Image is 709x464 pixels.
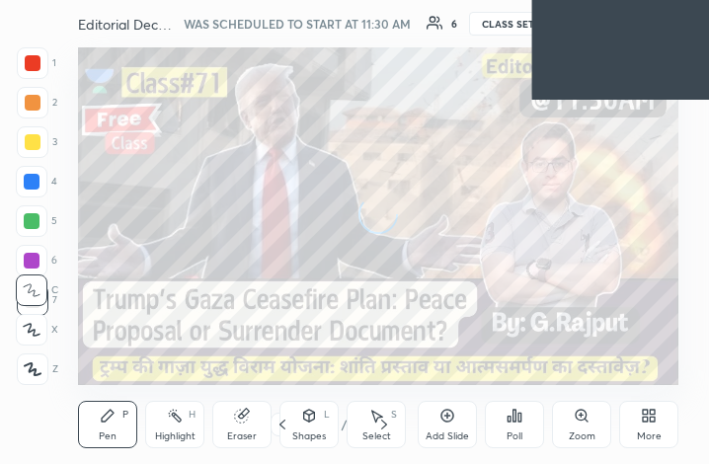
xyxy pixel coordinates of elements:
div: Eraser [227,431,257,441]
h4: Editorial Decode | 12.5 Minutes with [PERSON_NAME] [78,15,176,34]
div: 5 [16,205,57,237]
div: / [342,419,348,430]
div: Select [362,431,391,441]
div: 2 [17,87,57,118]
div: More [637,431,662,441]
button: CLASS SETTINGS [469,12,578,36]
div: Z [17,353,58,385]
div: H [189,410,196,420]
div: Poll [507,431,522,441]
div: X [16,314,58,346]
div: C [16,274,58,306]
div: Shapes [292,431,326,441]
div: 3 [17,126,57,158]
div: Add Slide [426,431,469,441]
div: Highlight [155,431,196,441]
div: 1 [17,47,56,79]
div: S [391,410,397,420]
div: L [324,410,330,420]
div: 6 [16,245,57,276]
div: Pen [99,431,117,441]
div: 4 [16,166,57,197]
div: P [122,410,128,420]
h5: WAS SCHEDULED TO START AT 11:30 AM [184,15,411,33]
div: Zoom [569,431,595,441]
div: 6 [451,19,457,29]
